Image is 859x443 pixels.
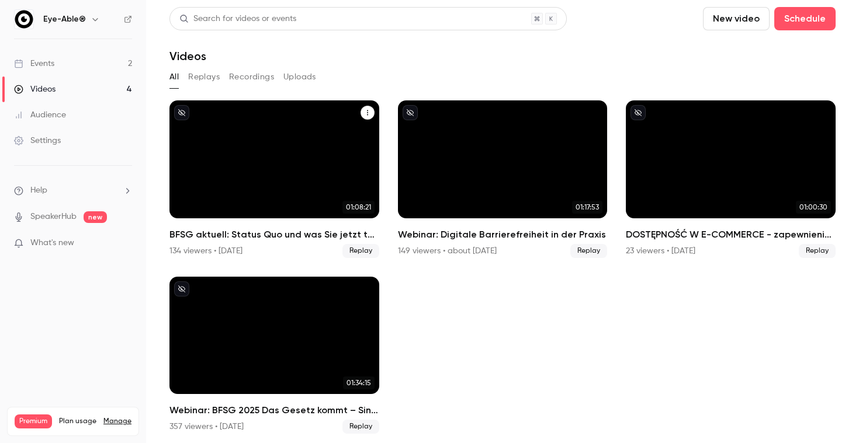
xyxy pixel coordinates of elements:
[179,13,296,25] div: Search for videos or events
[169,100,379,258] li: BFSG aktuell: Status Quo und was Sie jetzt tun müssen
[169,277,379,434] li: Webinar: BFSG 2025 Das Gesetz kommt – Sind Sie bereit?
[398,228,608,242] h2: Webinar: Digitale Barrierefreiheit in der Praxis
[14,109,66,121] div: Audience
[118,238,132,249] iframe: Noticeable Trigger
[15,414,52,428] span: Premium
[342,201,375,214] span: 01:08:21
[169,403,379,417] h2: Webinar: BFSG 2025 Das Gesetz kommt – Sind Sie bereit?
[626,228,836,242] h2: DOSTĘPNOŚĆ W E-COMMERCE - zapewnienie dostępności w przestrzeni cyfrowej
[169,100,836,434] ul: Videos
[59,417,96,426] span: Plan usage
[169,228,379,242] h2: BFSG aktuell: Status Quo und was Sie jetzt tun müssen
[43,13,86,25] h6: Eye-Able®
[30,237,74,249] span: What's new
[283,68,316,86] button: Uploads
[774,7,836,30] button: Schedule
[14,58,54,69] div: Events
[169,277,379,434] a: 01:34:15Webinar: BFSG 2025 Das Gesetz kommt – Sind Sie bereit?357 viewers • [DATE]Replay
[174,105,189,120] button: unpublished
[631,105,646,120] button: unpublished
[169,100,379,258] a: 01:08:21BFSG aktuell: Status Quo und was Sie jetzt tun müssen134 viewers • [DATE]Replay
[30,184,47,197] span: Help
[174,281,189,297] button: unpublished
[342,244,379,258] span: Replay
[169,49,206,63] h1: Videos
[103,417,131,426] a: Manage
[14,184,132,197] li: help-dropdown-opener
[626,100,836,258] li: DOSTĘPNOŚĆ W E-COMMERCE - zapewnienie dostępności w przestrzeni cyfrowej
[169,421,244,432] div: 357 viewers • [DATE]
[799,244,836,258] span: Replay
[626,245,695,257] div: 23 viewers • [DATE]
[403,105,418,120] button: unpublished
[229,68,274,86] button: Recordings
[15,10,33,29] img: Eye-Able®
[398,245,497,257] div: 149 viewers • about [DATE]
[342,420,379,434] span: Replay
[188,68,220,86] button: Replays
[84,211,107,223] span: new
[398,100,608,258] li: Webinar: Digitale Barrierefreiheit in der Praxis
[703,7,770,30] button: New video
[570,244,607,258] span: Replay
[626,100,836,258] a: 01:00:30DOSTĘPNOŚĆ W E-COMMERCE - zapewnienie dostępności w przestrzeni cyfrowej23 viewers • [DAT...
[14,135,61,146] div: Settings
[30,211,77,223] a: SpeakerHub
[398,100,608,258] a: 01:17:53Webinar: Digitale Barrierefreiheit in der Praxis149 viewers • about [DATE]Replay
[572,201,602,214] span: 01:17:53
[169,7,836,436] section: Videos
[14,83,56,95] div: Videos
[343,376,375,389] span: 01:34:15
[796,201,831,214] span: 01:00:30
[169,68,179,86] button: All
[169,245,243,257] div: 134 viewers • [DATE]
